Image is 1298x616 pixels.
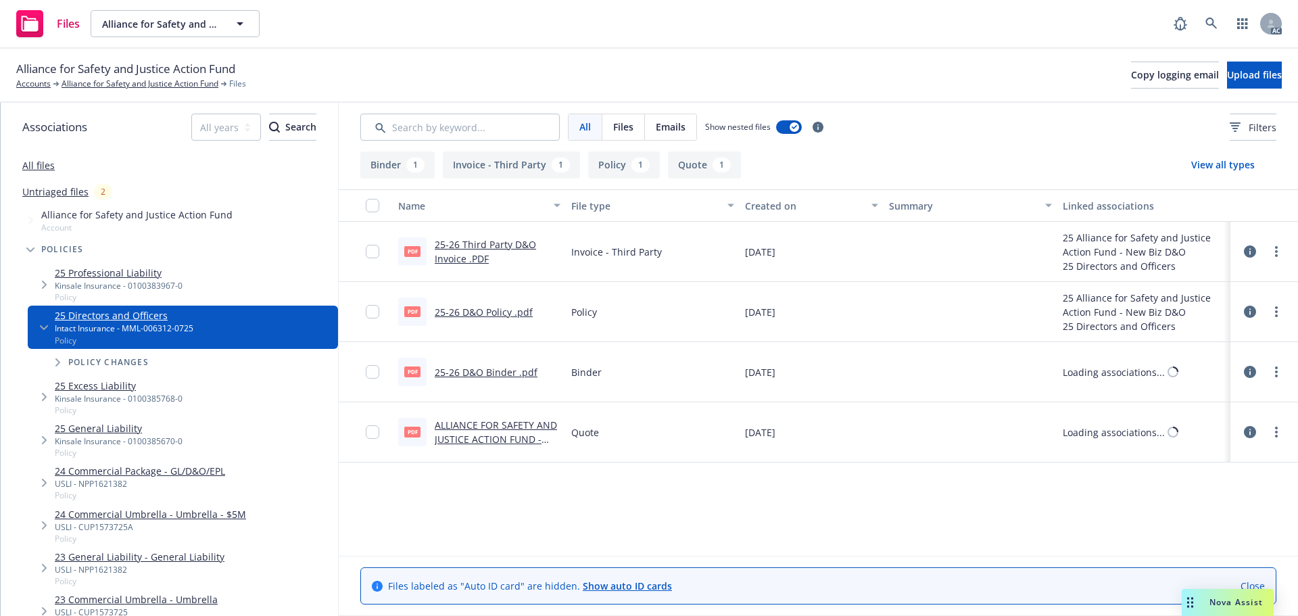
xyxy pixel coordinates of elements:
a: Alliance for Safety and Justice Action Fund [62,78,218,90]
span: Policy [55,447,183,458]
a: more [1268,304,1284,320]
span: Upload files [1227,68,1282,81]
span: Policy [55,533,246,544]
a: Switch app [1229,10,1256,37]
div: Created on [745,199,864,213]
button: Filters [1230,114,1276,141]
input: Toggle Row Selected [366,305,379,318]
button: File type [566,189,739,222]
span: Account [41,222,233,233]
a: 25-26 Third Party D&O Invoice .PDF [435,238,536,265]
span: [DATE] [745,305,775,319]
button: Alliance for Safety and Justice Action Fund [91,10,260,37]
a: 23 Commercial Umbrella - Umbrella [55,592,218,607]
input: Toggle Row Selected [366,365,379,379]
a: more [1268,424,1284,440]
span: Policy [55,335,193,346]
button: Binder [360,151,435,179]
a: Search [1198,10,1225,37]
span: Nova Assist [1209,596,1263,608]
button: Quote [668,151,741,179]
span: Invoice - Third Party [571,245,662,259]
a: more [1268,243,1284,260]
span: Associations [22,118,87,136]
a: Untriaged files [22,185,89,199]
a: 25 Professional Liability [55,266,183,280]
div: USLI - NPP1621382 [55,564,224,575]
div: File type [571,199,719,213]
span: Alliance for Safety and Justice Action Fund [16,60,235,78]
span: Show nested files [705,121,771,133]
div: Linked associations [1063,199,1225,213]
button: Invoice - Third Party [443,151,580,179]
span: Policy [571,305,597,319]
a: 25 Excess Liability [55,379,183,393]
span: Filters [1249,120,1276,135]
input: Toggle Row Selected [366,425,379,439]
span: pdf [404,427,420,437]
svg: Search [269,122,280,133]
span: All [579,120,591,134]
input: Select all [366,199,379,212]
div: 1 [631,158,650,172]
button: Policy [588,151,660,179]
a: All files [22,159,55,172]
div: 25 Alliance for Safety and Justice Action Fund - New Biz D&O [1063,231,1225,259]
a: 24 Commercial Umbrella - Umbrella - $5M [55,507,246,521]
span: Policy [55,575,224,587]
div: Loading associations... [1063,425,1165,440]
span: Policy [55,291,183,303]
a: 23 General Liability - General Liability [55,550,224,564]
div: 25 Directors and Officers [1063,259,1225,273]
span: Binder [571,365,602,379]
span: [DATE] [745,425,775,440]
div: Kinsale Insurance - 0100385768-0 [55,393,183,404]
a: 25 Directors and Officers [55,308,193,323]
div: Name [398,199,546,213]
span: Policy [55,490,225,501]
input: Toggle Row Selected [366,245,379,258]
span: Files [57,18,80,29]
span: pdf [404,366,420,377]
div: 25 Directors and Officers [1063,319,1225,333]
a: Report a Bug [1167,10,1194,37]
button: Name [393,189,566,222]
a: more [1268,364,1284,380]
span: Policies [41,245,84,254]
input: Search by keyword... [360,114,560,141]
button: Nova Assist [1182,589,1274,616]
span: Policy changes [68,358,149,366]
a: ALLIANCE FOR SAFETY AND JUSTICE ACTION FUND - Quote(Intact).pdf [435,419,557,460]
span: Files [229,78,246,90]
button: Created on [740,189,884,222]
a: 25 General Liability [55,421,183,435]
div: Drag to move [1182,589,1199,616]
a: 25-26 D&O Binder .pdf [435,366,537,379]
div: USLI - CUP1573725A [55,521,246,533]
div: 1 [552,158,570,172]
span: Files [613,120,633,134]
div: Intact Insurance - MML-006312-0725 [55,323,193,334]
div: 2 [94,184,112,199]
span: Emails [656,120,686,134]
span: Copy logging email [1131,68,1219,81]
a: Show auto ID cards [583,579,672,592]
span: Policy [55,404,183,416]
button: Copy logging email [1131,62,1219,89]
button: View all types [1170,151,1276,179]
a: Files [11,5,85,43]
div: Kinsale Insurance - 0100385670-0 [55,435,183,447]
span: Filters [1230,120,1276,135]
div: 1 [713,158,731,172]
button: Summary [884,189,1057,222]
a: Accounts [16,78,51,90]
a: 24 Commercial Package - GL/D&O/EPL [55,464,225,478]
div: 1 [406,158,425,172]
button: Linked associations [1057,189,1230,222]
span: Alliance for Safety and Justice Action Fund [41,208,233,222]
a: 25-26 D&O Policy .pdf [435,306,533,318]
span: Quote [571,425,599,440]
span: [DATE] [745,365,775,379]
span: [DATE] [745,245,775,259]
div: Search [269,114,316,140]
